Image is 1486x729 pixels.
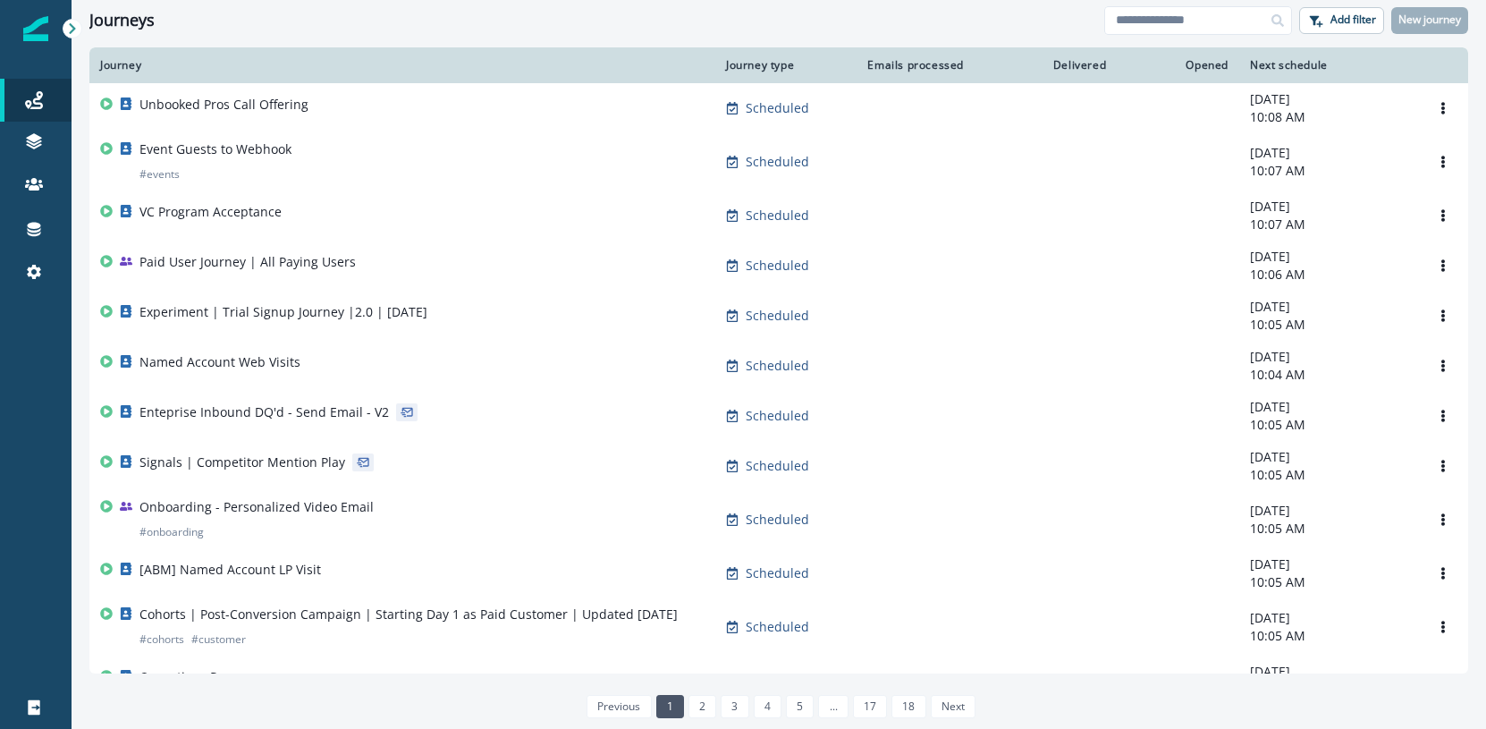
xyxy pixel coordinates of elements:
[139,498,374,516] p: Onboarding - Personalized Video Email
[139,203,282,221] p: VC Program Acceptance
[100,58,705,72] div: Journey
[931,695,975,718] a: Next page
[139,668,265,686] p: Operations Personas
[139,253,356,271] p: Paid User Journey | All Paying Users
[1429,614,1457,640] button: Options
[1250,216,1407,233] p: 10:07 AM
[1429,252,1457,279] button: Options
[139,606,678,623] p: Cohorts | Post-Conversion Campaign | Starting Day 1 as Paid Customer | Updated [DATE]
[1330,13,1376,26] p: Add filter
[89,11,155,30] h1: Journeys
[853,695,887,718] a: Page 17
[582,695,975,718] ul: Pagination
[786,695,814,718] a: Page 5
[1250,248,1407,266] p: [DATE]
[746,618,809,636] p: Scheduled
[1250,609,1407,627] p: [DATE]
[1250,448,1407,466] p: [DATE]
[139,303,427,321] p: Experiment | Trial Signup Journey |2.0 | [DATE]
[139,523,204,541] p: # onboarding
[1429,506,1457,533] button: Options
[89,391,1468,441] a: Enteprise Inbound DQ'd - Send Email - V2Scheduled-[DATE]10:05 AMOptions
[1429,95,1457,122] button: Options
[746,457,809,475] p: Scheduled
[89,548,1468,598] a: [ABM] Named Account LP VisitScheduled-[DATE]10:05 AMOptions
[1398,13,1461,26] p: New journey
[985,58,1106,72] div: Delivered
[139,353,300,371] p: Named Account Web Visits
[1429,352,1457,379] button: Options
[1429,667,1457,694] button: Options
[1250,90,1407,108] p: [DATE]
[191,631,246,648] p: # customer
[891,695,925,718] a: Page 18
[746,257,809,275] p: Scheduled
[1250,198,1407,216] p: [DATE]
[1250,663,1407,681] p: [DATE]
[1250,398,1407,416] p: [DATE]
[139,140,291,158] p: Event Guests to Webhook
[139,165,180,183] p: # events
[1250,627,1407,645] p: 10:05 AM
[818,695,848,718] a: Jump forward
[89,491,1468,548] a: Onboarding - Personalized Video Email#onboardingScheduled-[DATE]10:05 AMOptions
[89,291,1468,341] a: Experiment | Trial Signup Journey |2.0 | [DATE]Scheduled-[DATE]10:05 AMOptions
[1250,502,1407,520] p: [DATE]
[1250,298,1407,316] p: [DATE]
[1299,7,1384,34] button: Add filter
[1250,58,1407,72] div: Next schedule
[1250,108,1407,126] p: 10:08 AM
[23,16,48,41] img: Inflection
[656,695,684,718] a: Page 1 is your current page
[1429,453,1457,479] button: Options
[89,241,1468,291] a: Paid User Journey | All Paying UsersScheduled-[DATE]10:06 AMOptions
[1250,520,1407,538] p: 10:05 AM
[746,511,809,529] p: Scheduled
[1250,366,1407,384] p: 10:04 AM
[1127,58,1228,72] div: Opened
[1429,202,1457,229] button: Options
[1250,162,1407,180] p: 10:07 AM
[746,153,809,171] p: Scheduled
[754,695,781,718] a: Page 4
[746,407,809,425] p: Scheduled
[89,441,1468,491] a: Signals | Competitor Mention PlayScheduled-[DATE]10:05 AMOptions
[1429,302,1457,329] button: Options
[1429,560,1457,587] button: Options
[746,564,809,582] p: Scheduled
[89,133,1468,191] a: Event Guests to Webhook#eventsScheduled-[DATE]10:07 AMOptions
[139,631,184,648] p: # cohorts
[688,695,716,718] a: Page 2
[1391,7,1468,34] button: New journey
[721,695,748,718] a: Page 3
[746,307,809,325] p: Scheduled
[89,341,1468,391] a: Named Account Web VisitsScheduled-[DATE]10:04 AMOptions
[89,656,1468,706] a: Operations PersonasScheduled-[DATE]10:04 AMOptions
[1429,148,1457,175] button: Options
[1250,144,1407,162] p: [DATE]
[1250,466,1407,484] p: 10:05 AM
[1429,403,1457,429] button: Options
[1250,555,1407,573] p: [DATE]
[89,83,1468,133] a: Unbooked Pros Call OfferingScheduled-[DATE]10:08 AMOptions
[139,403,389,421] p: Enteprise Inbound DQ'd - Send Email - V2
[139,561,321,579] p: [ABM] Named Account LP Visit
[1250,573,1407,591] p: 10:05 AM
[139,454,345,471] p: Signals | Competitor Mention Play
[139,96,308,114] p: Unbooked Pros Call Offering
[1250,316,1407,334] p: 10:05 AM
[746,672,809,690] p: Scheduled
[89,191,1468,241] a: VC Program AcceptanceScheduled-[DATE]10:07 AMOptions
[1250,416,1407,434] p: 10:05 AM
[1250,266,1407,284] p: 10:06 AM
[746,99,809,117] p: Scheduled
[860,58,964,72] div: Emails processed
[746,357,809,375] p: Scheduled
[89,598,1468,656] a: Cohorts | Post-Conversion Campaign | Starting Day 1 as Paid Customer | Updated [DATE]#cohorts#cus...
[1250,348,1407,366] p: [DATE]
[746,207,809,225] p: Scheduled
[726,58,839,72] div: Journey type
